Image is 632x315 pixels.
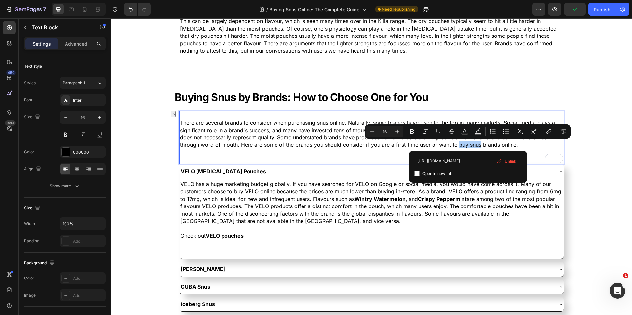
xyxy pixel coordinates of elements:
[24,149,34,155] div: Color
[244,177,295,184] a: Wintry Watermelon
[6,70,16,75] div: 450
[60,77,106,89] button: Paragraph 1
[69,101,452,130] p: There are several brands to consider when purchasing snus online. Naturally, some brands have ris...
[24,165,42,174] div: Align
[33,40,51,47] p: Settings
[610,283,625,299] iframe: Intercom live chat
[505,158,516,165] span: Unlink
[24,80,36,86] div: Styles
[24,275,34,281] div: Color
[3,3,49,16] button: 7
[70,247,114,254] p: [PERSON_NAME]
[32,23,88,31] p: Text Block
[73,238,104,244] div: Add...
[24,259,56,268] div: Background
[266,6,268,13] span: /
[382,6,415,12] span: Need republishing
[111,18,632,315] iframe: To enrich screen reader interactions, please activate Accessibility in Grammarly extension settings
[24,113,41,122] div: Size
[60,218,105,230] input: Auto
[24,63,42,69] div: Text style
[594,6,610,13] div: Publish
[307,177,356,184] a: Crispy Peppermint
[50,183,80,189] div: Show more
[70,282,104,289] p: Iceberg Snus
[24,238,39,244] div: Padding
[95,214,133,221] a: VELO pouches
[73,149,104,155] div: 000000
[588,3,616,16] button: Publish
[73,293,104,299] div: Add...
[63,80,85,86] span: Paragraph 1
[65,40,87,47] p: Advanced
[68,93,453,146] div: Rich Text Editor. Editing area: main
[69,214,452,221] p: Check out
[70,265,99,272] p: CUBA Snus
[269,6,359,13] span: Buying Snus Online: The Complete Guide
[422,170,452,178] span: Open in new tab
[365,124,571,139] div: Editor contextual toolbar
[124,3,151,16] div: Undo/Redo
[24,180,106,192] button: Show more
[5,120,16,126] div: Beta
[24,292,36,298] div: Image
[24,204,41,213] div: Size
[24,97,32,103] div: Font
[414,156,522,166] input: Paste link here
[73,276,104,281] div: Add...
[73,97,104,103] div: Inter
[623,273,628,278] span: 1
[64,72,318,85] strong: Buying Snus by Brands: How to Choose One for You
[43,5,46,13] p: 7
[24,221,35,227] div: Width
[70,149,155,157] p: VELO [MEDICAL_DATA] Pouches
[69,162,452,206] p: VELO has a huge marketing budget globally. If you have searched for VELO on Google or social medi...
